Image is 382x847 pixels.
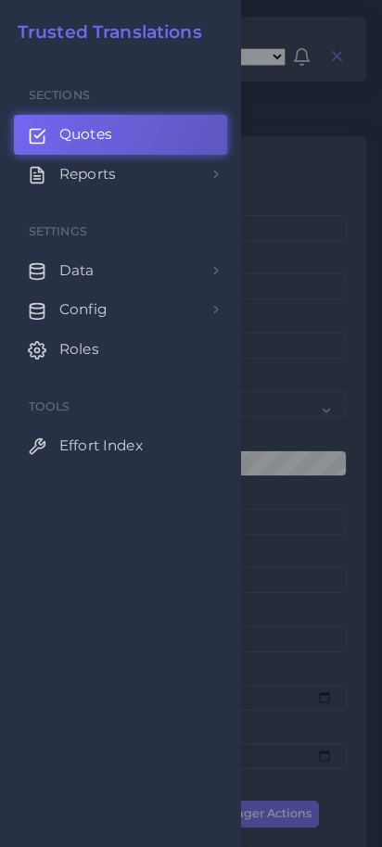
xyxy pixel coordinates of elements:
[29,399,70,413] span: Tools
[59,339,99,360] span: Roles
[29,224,87,238] span: Settings
[14,426,227,465] a: Effort Index
[14,251,227,290] a: Data
[14,115,227,154] a: Quotes
[14,330,227,369] a: Roles
[14,290,227,329] a: Config
[59,124,112,145] span: Quotes
[29,88,90,102] span: Sections
[59,164,116,184] span: Reports
[59,436,143,456] span: Effort Index
[14,155,227,194] a: Reports
[5,22,202,44] a: Trusted Translations
[59,260,95,281] span: Data
[59,299,108,320] span: Config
